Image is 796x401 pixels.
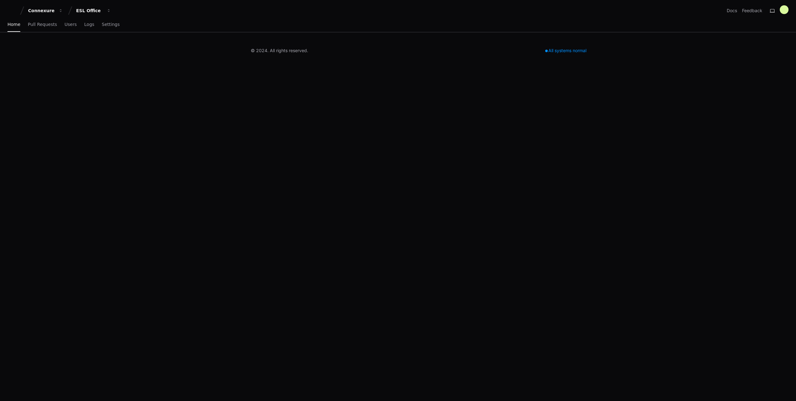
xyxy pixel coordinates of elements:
[84,22,94,26] span: Logs
[28,17,57,32] a: Pull Requests
[251,47,308,54] div: © 2024. All rights reserved.
[727,7,737,14] a: Docs
[102,22,119,26] span: Settings
[26,5,66,16] button: Connexure
[7,22,20,26] span: Home
[742,7,762,14] button: Feedback
[7,17,20,32] a: Home
[28,22,57,26] span: Pull Requests
[541,46,590,55] div: All systems normal
[84,17,94,32] a: Logs
[65,17,77,32] a: Users
[102,17,119,32] a: Settings
[74,5,114,16] button: ESL Office
[28,7,55,14] div: Connexure
[76,7,103,14] div: ESL Office
[65,22,77,26] span: Users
